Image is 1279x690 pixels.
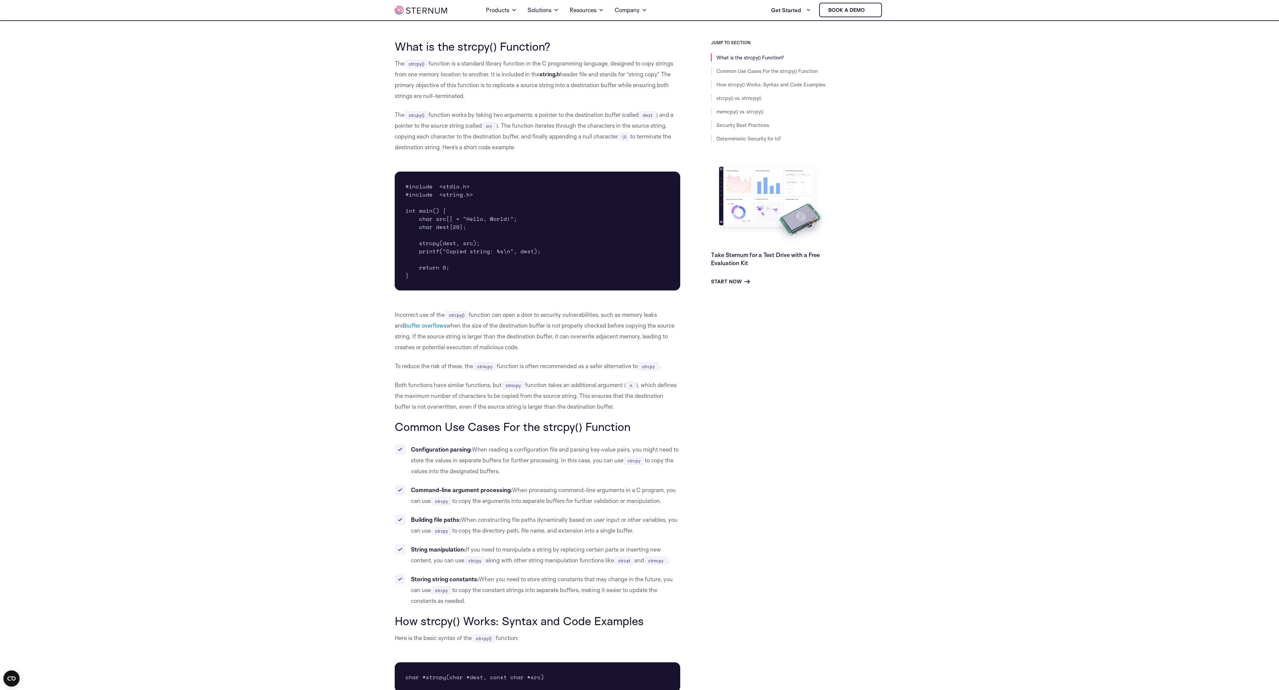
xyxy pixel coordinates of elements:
code: strcat [614,556,634,565]
a: memcpy() vs. strcpy() [716,108,763,115]
li: When processing command-line arguments in a C program, you can use to copy the arguments into sep... [395,485,681,506]
code: strncpy [501,381,525,390]
code: strcpy [431,497,452,506]
a: Common Use Cases For the strcpy() Function [716,68,818,74]
strong: string.h [540,71,560,78]
code: dest [639,111,656,120]
h3: JUMP TO SECTION [711,40,885,45]
p: Incorrect use of the function can open a door to security vulnerabilities, such as memory leaks a... [395,309,681,353]
code: strcpy() [404,111,428,120]
code: src [482,122,496,130]
img: sternum iot [867,7,873,13]
a: Get Started [771,3,811,17]
p: The function is a standard library function in the C programming language, designed to copy strin... [395,58,681,101]
li: If you need to manipulate a string by replacing certain parts or inserting new content, you can u... [395,544,681,566]
h2: Common Use Cases For the strcpy() Function [395,420,681,433]
a: Security Best Practices [716,122,769,128]
code: n [626,381,636,390]
h2: What is the strcpy() Function? [395,40,681,53]
a: Solutions [527,1,559,20]
img: sternum iot [395,6,447,15]
strong: Command-line argument processing: [411,486,512,493]
code: strcpy() [445,311,469,320]
p: Here is the basic syntax of the function: [395,633,681,643]
strong: Storing string constants: [411,576,479,583]
code: strcpy [623,456,645,465]
li: When you need to store string constants that may change in the future, you can use to copy the co... [395,574,681,606]
p: The function works by taking two arguments: a pointer to the destination buffer (called ) and a p... [395,109,681,153]
a: Resources [570,1,604,20]
strong: Building file paths: [411,516,461,523]
h2: How strcpy() Works: Syntax and Code Examples [395,614,681,627]
a: What is the strcpy() Function? [716,54,784,61]
code: strncpy [473,362,497,371]
strong: String manipulation: [411,546,466,553]
code: strcpy() [472,634,496,643]
p: To reduce the risk of these, the function is often recommended as a safer alternative to . [395,361,681,372]
a: Book a demo [819,3,882,17]
code: \0 [618,132,630,141]
a: Deterministic Security for IoT [716,135,781,142]
a: Products [486,1,517,20]
strong: Configuration parsing: [411,446,472,453]
a: strcpy() vs. strncpy() [716,95,761,101]
code: strcpy [431,586,452,595]
code: strcpy() [404,59,428,68]
code: strcpy [638,362,659,371]
button: Open CMP widget [3,670,20,687]
a: Start Now [711,278,750,286]
code: strcpy [431,527,452,535]
a: How strcpy() Works: Syntax and Code Examples [716,81,825,88]
code: strcpy [464,556,486,565]
a: Take Sternum for a Test Drive with a Free Evaluation Kit [711,251,820,266]
img: Take Sternum for a Test Drive with a Free Evaluation Kit [711,161,829,246]
a: Company [615,1,647,20]
code: strncpy [644,556,668,565]
a: buffer overflows [404,322,446,329]
p: Both functions have similar functions, but function takes an additional argument ( ), which defin... [395,380,681,412]
li: When reading a configuration file and parsing key-value pairs, you might need to store the values... [395,444,681,477]
li: When constructing file paths dynamically based on user input or other variables, you can use to c... [395,514,681,536]
pre: #include <stdio.h> #include <string.h> int main() { char src[] = "Hello, World!"; char dest[20]; ... [395,172,681,290]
